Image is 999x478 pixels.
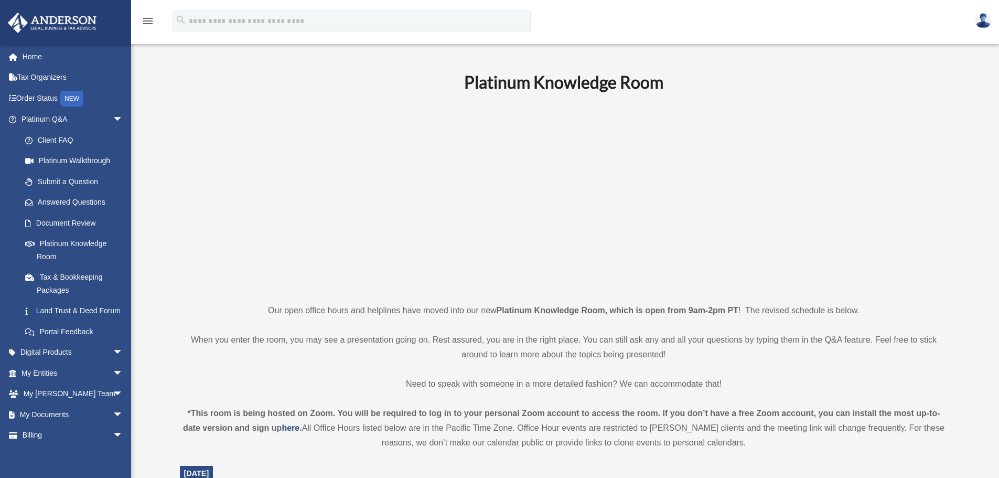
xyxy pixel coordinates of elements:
a: Answered Questions [15,192,139,213]
p: Need to speak with someone in a more detailed fashion? We can accommodate that! [180,377,948,391]
a: menu [142,18,154,27]
p: Our open office hours and helplines have moved into our new ! The revised schedule is below. [180,303,948,318]
strong: . [299,423,302,432]
span: arrow_drop_down [113,384,134,405]
p: When you enter the room, you may see a presentation going on. Rest assured, you are in the right ... [180,333,948,362]
span: arrow_drop_down [113,425,134,447]
strong: *This room is being hosted on Zoom. You will be required to log in to your personal Zoom account ... [183,409,940,432]
a: Home [7,46,139,67]
a: Document Review [15,213,139,233]
a: Tax Organizers [7,67,139,88]
i: menu [142,15,154,27]
a: Submit a Question [15,171,139,192]
i: search [175,14,187,26]
span: arrow_drop_down [113,342,134,364]
a: Portal Feedback [15,321,139,342]
span: arrow_drop_down [113,109,134,131]
a: Billingarrow_drop_down [7,425,139,446]
a: Order StatusNEW [7,88,139,109]
iframe: 231110_Toby_KnowledgeRoom [406,107,721,284]
a: Digital Productsarrow_drop_down [7,342,139,363]
b: Platinum Knowledge Room [464,72,663,92]
a: here [282,423,299,432]
a: My Documentsarrow_drop_down [7,404,139,425]
span: [DATE] [184,469,209,477]
div: NEW [60,91,83,107]
a: Land Trust & Deed Forum [15,301,139,322]
a: My Entitiesarrow_drop_down [7,363,139,384]
a: Client FAQ [15,130,139,151]
a: Tax & Bookkeeping Packages [15,267,139,301]
a: Platinum Q&Aarrow_drop_down [7,109,139,130]
a: Platinum Knowledge Room [15,233,134,267]
span: arrow_drop_down [113,363,134,384]
a: Platinum Walkthrough [15,151,139,172]
img: Anderson Advisors Platinum Portal [5,13,100,33]
div: All Office Hours listed below are in the Pacific Time Zone. Office Hour events are restricted to ... [180,406,948,450]
img: User Pic [975,13,991,28]
a: My [PERSON_NAME] Teamarrow_drop_down [7,384,139,405]
strong: Platinum Knowledge Room, which is open from 9am-2pm PT [497,306,738,315]
span: arrow_drop_down [113,404,134,426]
